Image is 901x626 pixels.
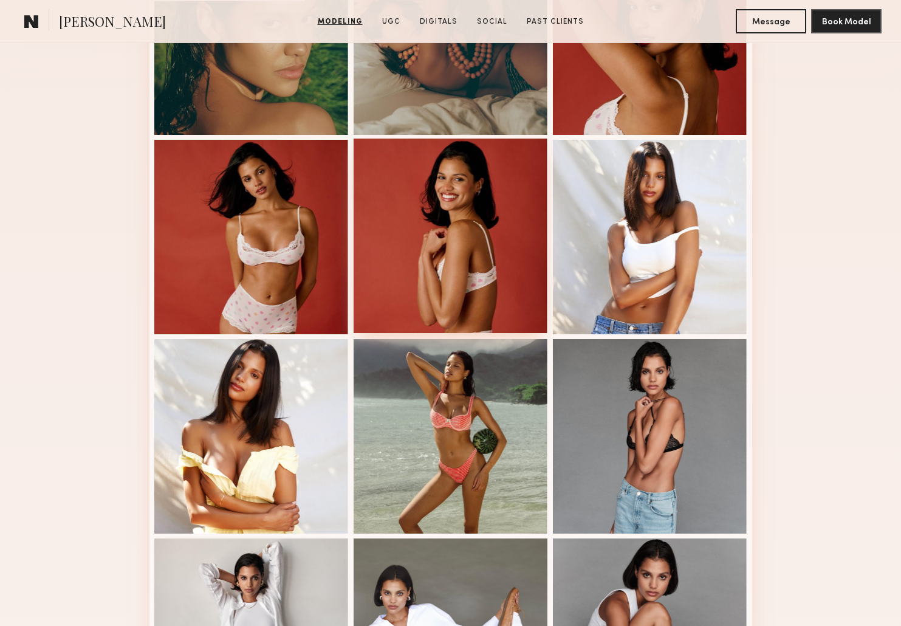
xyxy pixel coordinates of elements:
a: UGC [377,16,405,27]
button: Book Model [811,9,882,33]
a: Book Model [811,16,882,26]
button: Message [736,9,806,33]
a: Modeling [313,16,368,27]
a: Past Clients [522,16,589,27]
a: Digitals [415,16,462,27]
a: Social [472,16,512,27]
span: [PERSON_NAME] [59,12,166,33]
